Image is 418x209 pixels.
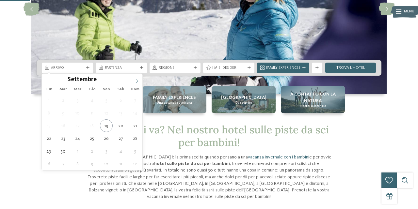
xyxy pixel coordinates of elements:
[86,94,98,107] span: Settembre 4, 2025
[100,145,113,157] span: Ottobre 3, 2025
[86,145,98,157] span: Ottobre 2, 2025
[266,66,300,71] span: Family Experiences
[114,94,127,107] span: Settembre 6, 2025
[114,145,127,157] span: Ottobre 4, 2025
[86,132,98,145] span: Settembre 25, 2025
[100,107,113,119] span: Settembre 12, 2025
[42,119,55,132] span: Settembre 15, 2025
[42,132,55,145] span: Settembre 22, 2025
[42,157,55,170] span: Ottobre 6, 2025
[100,94,113,107] span: Settembre 5, 2025
[128,87,142,92] span: Dom
[105,66,138,71] span: Partenza
[68,77,97,83] span: Settembre
[129,107,141,119] span: Settembre 14, 2025
[248,155,309,159] a: vacanza invernale con i bambini
[154,161,230,166] strong: hotel sulle piste da sci per bambini
[51,66,84,71] span: Arrivo
[71,145,84,157] span: Ottobre 1, 2025
[71,132,84,145] span: Settembre 24, 2025
[212,66,245,71] span: I miei desideri
[235,101,252,105] span: Da scoprire
[129,145,141,157] span: Ottobre 5, 2025
[114,107,127,119] span: Settembre 13, 2025
[100,119,113,132] span: Settembre 19, 2025
[71,87,85,92] span: Mer
[325,63,376,73] a: trova l’hotel
[114,87,128,92] span: Sab
[114,157,127,170] span: Ottobre 11, 2025
[114,119,127,132] span: Settembre 20, 2025
[86,157,98,170] span: Ottobre 9, 2025
[85,87,99,92] span: Gio
[114,132,127,145] span: Settembre 27, 2025
[100,157,113,170] span: Ottobre 10, 2025
[221,94,266,101] span: [GEOGRAPHIC_DATA]
[300,104,326,108] span: Ricordi d’infanzia
[57,132,70,145] span: Settembre 23, 2025
[57,107,70,119] span: Settembre 9, 2025
[157,101,192,105] span: Una vacanza su misura
[57,145,70,157] span: Settembre 30, 2025
[42,94,55,107] span: Settembre 1, 2025
[71,107,84,119] span: Settembre 10, 2025
[57,157,70,170] span: Ottobre 7, 2025
[129,157,141,170] span: Ottobre 12, 2025
[71,157,84,170] span: Ottobre 8, 2025
[71,94,84,107] span: Settembre 3, 2025
[142,86,206,113] a: Hotel sulle piste da sci per bambini: divertimento senza confini Family experiences Una vacanza s...
[42,107,55,119] span: Settembre 8, 2025
[97,76,118,83] input: Year
[129,119,141,132] span: Settembre 21, 2025
[85,154,333,200] p: Per molte famiglie l'[GEOGRAPHIC_DATA] è la prima scelta quando pensano a una e per ovvie ragioni...
[281,86,345,113] a: Hotel sulle piste da sci per bambini: divertimento senza confini A contatto con la natura Ricordi...
[99,87,114,92] span: Ven
[153,94,196,101] span: Family experiences
[100,132,113,145] span: Settembre 26, 2025
[56,87,71,92] span: Mar
[86,107,98,119] span: Settembre 11, 2025
[86,119,98,132] span: Settembre 18, 2025
[42,145,55,157] span: Settembre 29, 2025
[89,123,329,149] span: Dov’è che si va? Nel nostro hotel sulle piste da sci per bambini!
[129,132,141,145] span: Settembre 28, 2025
[212,86,276,113] a: Hotel sulle piste da sci per bambini: divertimento senza confini [GEOGRAPHIC_DATA] Da scoprire
[71,119,84,132] span: Settembre 17, 2025
[57,119,70,132] span: Settembre 16, 2025
[283,91,342,104] span: A contatto con la natura
[42,87,56,92] span: Lun
[159,66,192,71] span: Regione
[129,94,141,107] span: Settembre 7, 2025
[57,94,70,107] span: Settembre 2, 2025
